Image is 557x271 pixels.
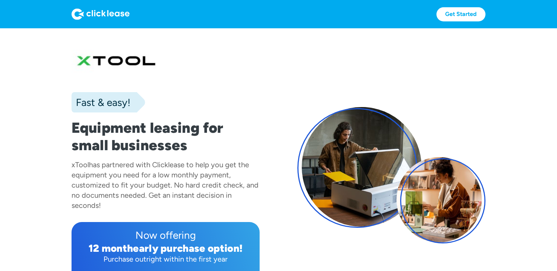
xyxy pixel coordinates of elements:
div: Fast & easy! [72,95,130,110]
h1: Equipment leasing for small businesses [72,119,260,154]
img: Logo [72,8,130,20]
div: 12 month [89,242,133,254]
div: Now offering [77,228,254,242]
div: early purchase option! [133,242,243,254]
div: Purchase outright within the first year [77,254,254,264]
div: xTool [72,160,89,169]
div: has partnered with Clicklease to help you get the equipment you need for a low monthly payment, c... [72,160,259,210]
a: Get Started [436,7,485,21]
